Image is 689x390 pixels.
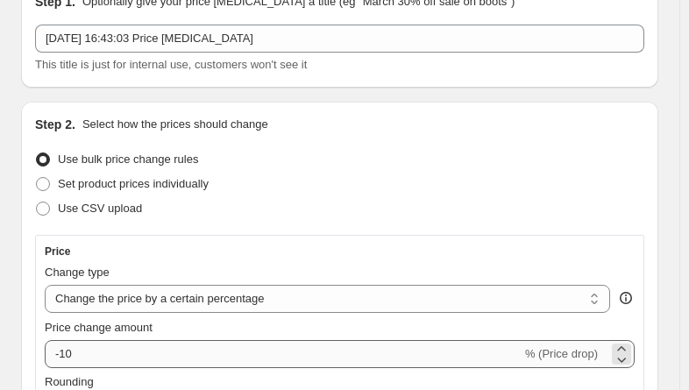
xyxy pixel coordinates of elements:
span: Use CSV upload [58,202,142,215]
span: Use bulk price change rules [58,152,198,166]
span: This title is just for internal use, customers won't see it [35,58,307,71]
input: 30% off holiday sale [35,25,644,53]
span: Rounding [45,375,94,388]
input: -15 [45,340,522,368]
span: Change type [45,266,110,279]
span: Set product prices individually [58,177,209,190]
span: % (Price drop) [525,347,598,360]
div: help [617,289,635,307]
span: Price change amount [45,321,153,334]
h3: Price [45,245,70,259]
p: Select how the prices should change [82,116,268,133]
h2: Step 2. [35,116,75,133]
